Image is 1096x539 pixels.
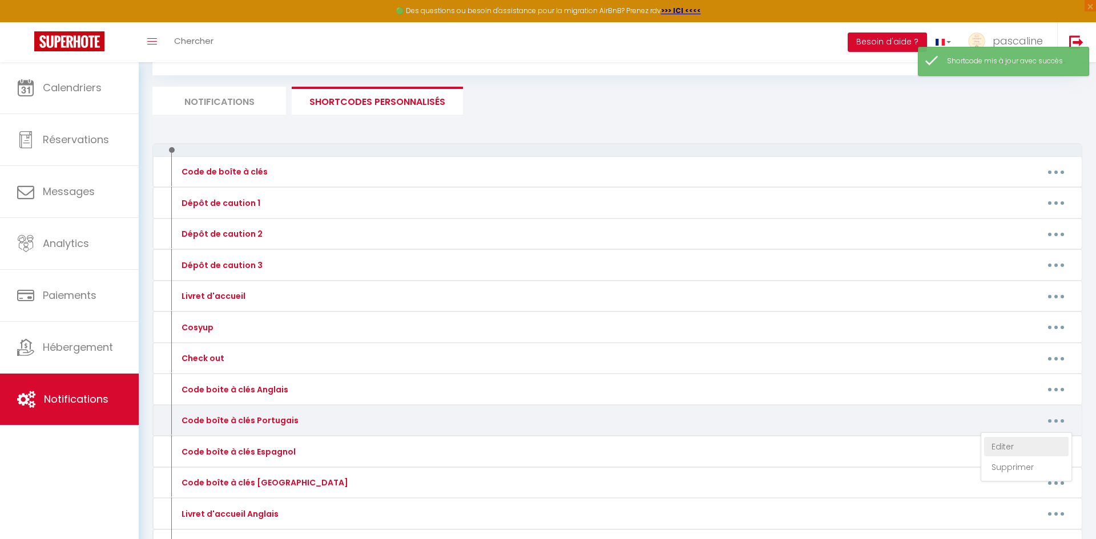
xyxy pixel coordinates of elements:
[179,228,263,240] div: Dépôt de caution 2
[43,236,89,250] span: Analytics
[179,445,296,458] div: Code boîte à clés Espagnol
[292,87,463,115] li: SHORTCODES PERSONNALISÉS
[174,35,213,47] span: Chercher
[43,184,95,198] span: Messages
[179,165,268,178] div: Code de boîte à clés
[43,340,113,354] span: Hébergement
[848,33,927,52] button: Besoin d'aide ?
[984,437,1069,456] a: Editer
[179,383,288,396] div: Code boite à clés Anglais
[179,259,263,271] div: Dépôt de caution 3
[152,87,286,115] li: Notifications
[179,476,348,489] div: Code boîte à clés [GEOGRAPHIC_DATA]
[968,33,985,50] img: ...
[43,132,109,147] span: Réservations
[179,321,213,334] div: Cosyup
[44,392,108,406] span: Notifications
[179,197,260,209] div: Dépôt de caution 1
[179,508,279,520] div: Livret d'accueil Anglais
[179,414,299,427] div: Code boîte à clés Portugais
[179,290,245,302] div: Livret d'accueil
[166,22,222,62] a: Chercher
[1069,35,1083,49] img: logout
[661,6,701,15] a: >>> ICI <<<<
[34,31,104,51] img: Super Booking
[43,80,102,95] span: Calendriers
[993,34,1043,48] span: pascaline
[947,56,1077,67] div: Shortcode mis à jour avec succès
[179,352,224,364] div: Check out
[984,457,1069,477] a: Supprimer
[43,288,96,302] span: Paiements
[960,22,1057,62] a: ... pascaline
